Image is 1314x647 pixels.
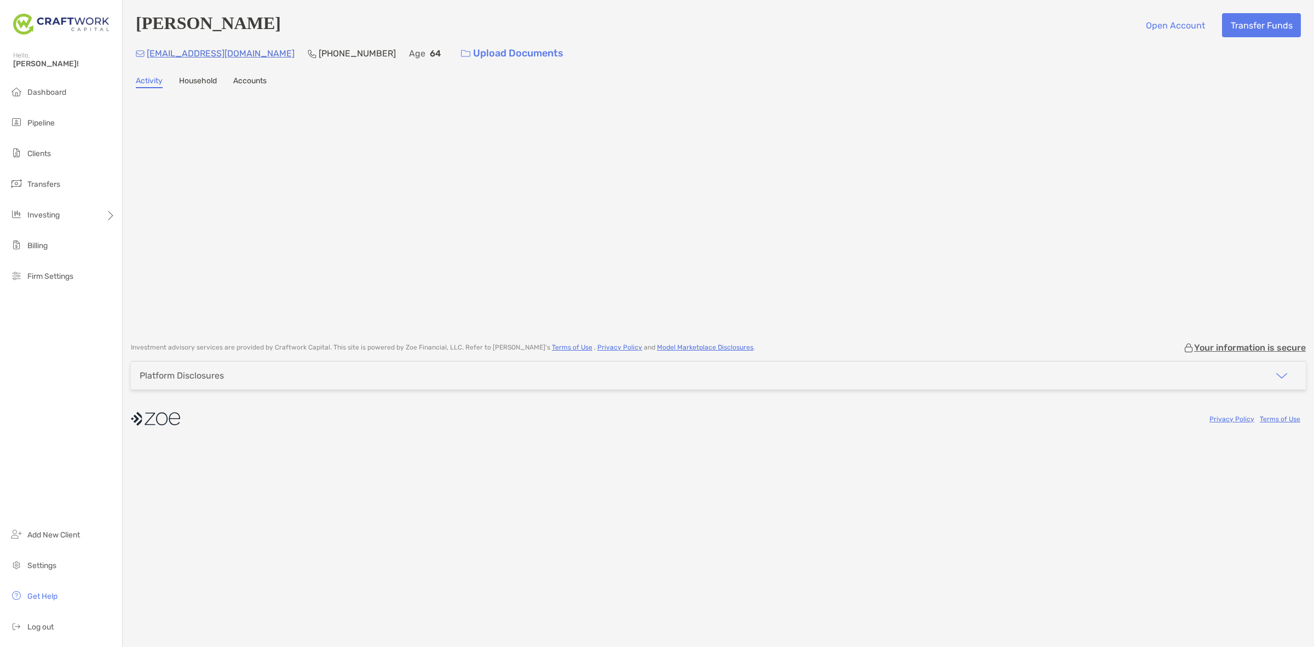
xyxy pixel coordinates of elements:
span: Firm Settings [27,272,73,281]
span: Get Help [27,592,57,601]
p: Investment advisory services are provided by Craftwork Capital . This site is powered by Zoe Fina... [131,343,755,352]
img: firm-settings icon [10,269,23,282]
img: investing icon [10,208,23,221]
img: logout icon [10,620,23,633]
a: Activity [136,76,163,88]
span: Clients [27,149,51,158]
img: pipeline icon [10,116,23,129]
span: Investing [27,210,60,220]
p: [PHONE_NUMBER] [319,47,396,60]
span: Log out [27,622,54,632]
a: Accounts [233,76,267,88]
img: add_new_client icon [10,528,23,541]
img: button icon [461,50,470,58]
a: Upload Documents [454,42,570,65]
div: Platform Disclosures [140,370,224,381]
span: Add New Client [27,530,80,540]
span: Settings [27,561,56,570]
span: [PERSON_NAME]! [13,59,116,68]
p: [EMAIL_ADDRESS][DOMAIN_NAME] [147,47,295,60]
h4: [PERSON_NAME] [136,13,281,37]
img: company logo [131,406,180,431]
img: Email Icon [136,50,145,57]
img: dashboard icon [10,85,23,98]
p: Your information is secure [1194,342,1306,353]
a: Terms of Use [1260,415,1300,423]
a: Privacy Policy [1209,415,1254,423]
img: transfers icon [10,177,23,190]
span: Billing [27,241,48,250]
span: Dashboard [27,88,66,97]
span: Transfers [27,180,60,189]
a: Household [179,76,217,88]
img: clients icon [10,146,23,159]
a: Terms of Use [552,343,592,351]
img: Zoe Logo [13,4,109,44]
img: settings icon [10,558,23,571]
button: Transfer Funds [1222,13,1301,37]
img: get-help icon [10,589,23,602]
img: icon arrow [1275,369,1288,382]
img: billing icon [10,238,23,251]
p: 64 [430,47,441,60]
button: Open Account [1137,13,1213,37]
p: Age [409,47,425,60]
span: Pipeline [27,118,55,128]
a: Privacy Policy [597,343,642,351]
img: Phone Icon [308,49,316,58]
a: Model Marketplace Disclosures [657,343,753,351]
